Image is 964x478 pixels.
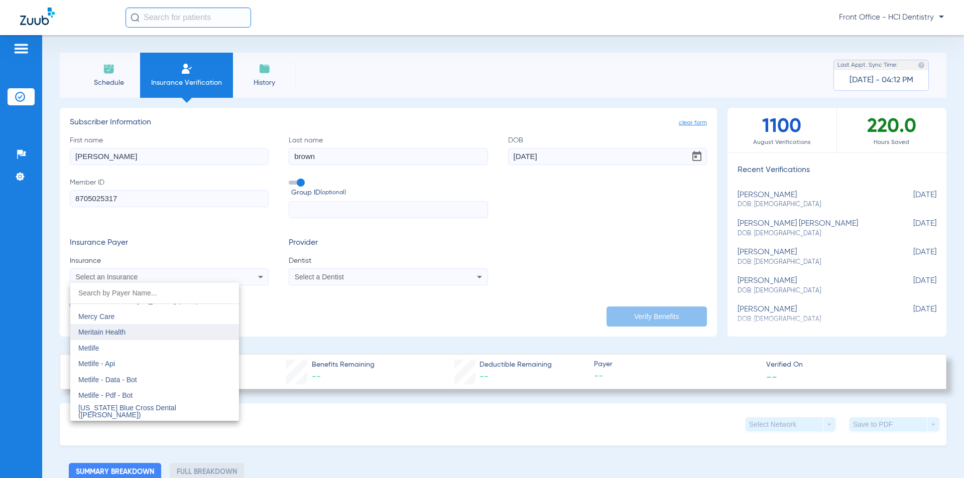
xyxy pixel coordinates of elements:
[914,430,964,478] iframe: Chat Widget
[78,391,133,399] span: Metlife - Pdf - Bot
[78,376,137,384] span: Metlife - Data - Bot
[78,344,99,352] span: Metlife
[78,360,115,368] span: Metlife - Api
[78,312,114,321] span: Mercy Care
[78,328,126,336] span: Meritain Health
[78,404,176,419] span: [US_STATE] Blue Cross Dental ([PERSON_NAME])
[70,283,239,303] input: dropdown search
